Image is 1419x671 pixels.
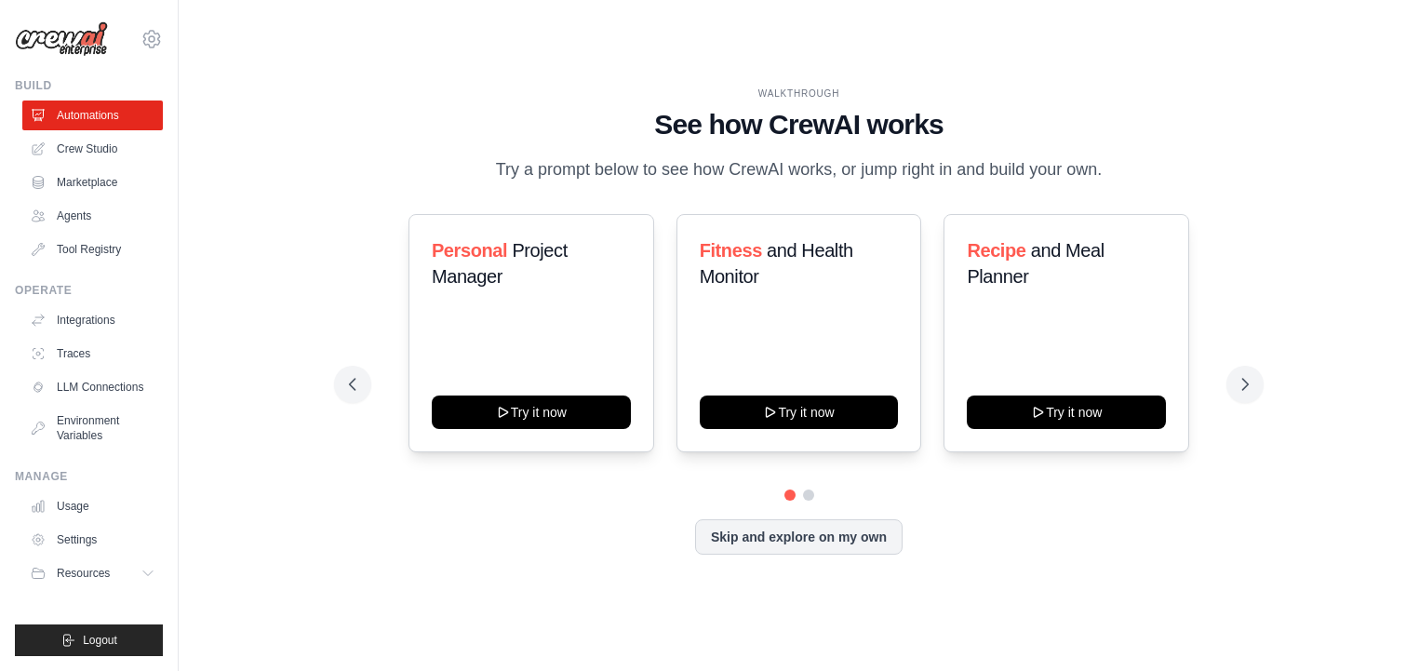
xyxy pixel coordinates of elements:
p: Try a prompt below to see how CrewAI works, or jump right in and build your own. [487,156,1112,183]
span: Recipe [967,240,1025,261]
button: Resources [22,558,163,588]
a: Integrations [22,305,163,335]
div: Build [15,78,163,93]
span: Project Manager [432,240,568,287]
span: and Meal Planner [967,240,1104,287]
a: Environment Variables [22,406,163,450]
a: Crew Studio [22,134,163,164]
h1: See how CrewAI works [349,108,1249,141]
a: Settings [22,525,163,555]
div: Operate [15,283,163,298]
div: Manage [15,469,163,484]
img: Logo [15,21,108,57]
span: Resources [57,566,110,581]
a: LLM Connections [22,372,163,402]
button: Logout [15,624,163,656]
button: Try it now [700,396,899,429]
span: Fitness [700,240,762,261]
span: Logout [83,633,117,648]
a: Tool Registry [22,235,163,264]
a: Marketplace [22,168,163,197]
button: Try it now [967,396,1166,429]
a: Automations [22,101,163,130]
a: Traces [22,339,163,369]
span: Personal [432,240,507,261]
a: Agents [22,201,163,231]
a: Usage [22,491,163,521]
button: Skip and explore on my own [695,519,903,555]
button: Try it now [432,396,631,429]
div: WALKTHROUGH [349,87,1249,101]
span: and Health Monitor [700,240,853,287]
